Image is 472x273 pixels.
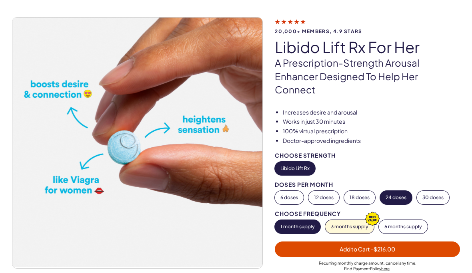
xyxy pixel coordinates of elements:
li: Works in just 30 minutes [283,118,460,126]
button: 12 doses [308,191,339,204]
button: Add to Cart -$216.00 [275,241,460,257]
div: Choose Strength [275,152,460,158]
h1: Libido Lift Rx For Her [275,39,460,55]
button: 6 months supply [379,220,428,233]
span: Find Payment [344,266,370,271]
button: Libido Lift Rx [275,162,315,175]
button: 6 doses [275,191,304,204]
img: Libido Lift Rx For Her [12,18,262,267]
div: Recurring monthly charge amount , cancel any time. Policy . [275,260,460,271]
button: 3 months supply [325,220,374,233]
button: 18 doses [344,191,375,204]
button: 30 doses [417,191,449,204]
button: 1 month supply [275,220,320,233]
div: Choose Frequency [275,211,460,217]
span: Add to Cart [340,245,395,253]
a: 20,000+ members, 4.9 stars [275,18,460,34]
a: here [381,266,390,271]
li: 100% virtual prescription [283,127,460,135]
div: Doses per Month [275,182,460,188]
button: 24 doses [380,191,412,204]
li: Increases desire and arousal [283,109,460,117]
p: A prescription-strength arousal enhancer designed to help her connect [275,56,460,97]
span: - $216.00 [371,245,395,253]
span: 20,000+ members, 4.9 stars [275,29,460,34]
li: Doctor-approved ingredients [283,137,460,145]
